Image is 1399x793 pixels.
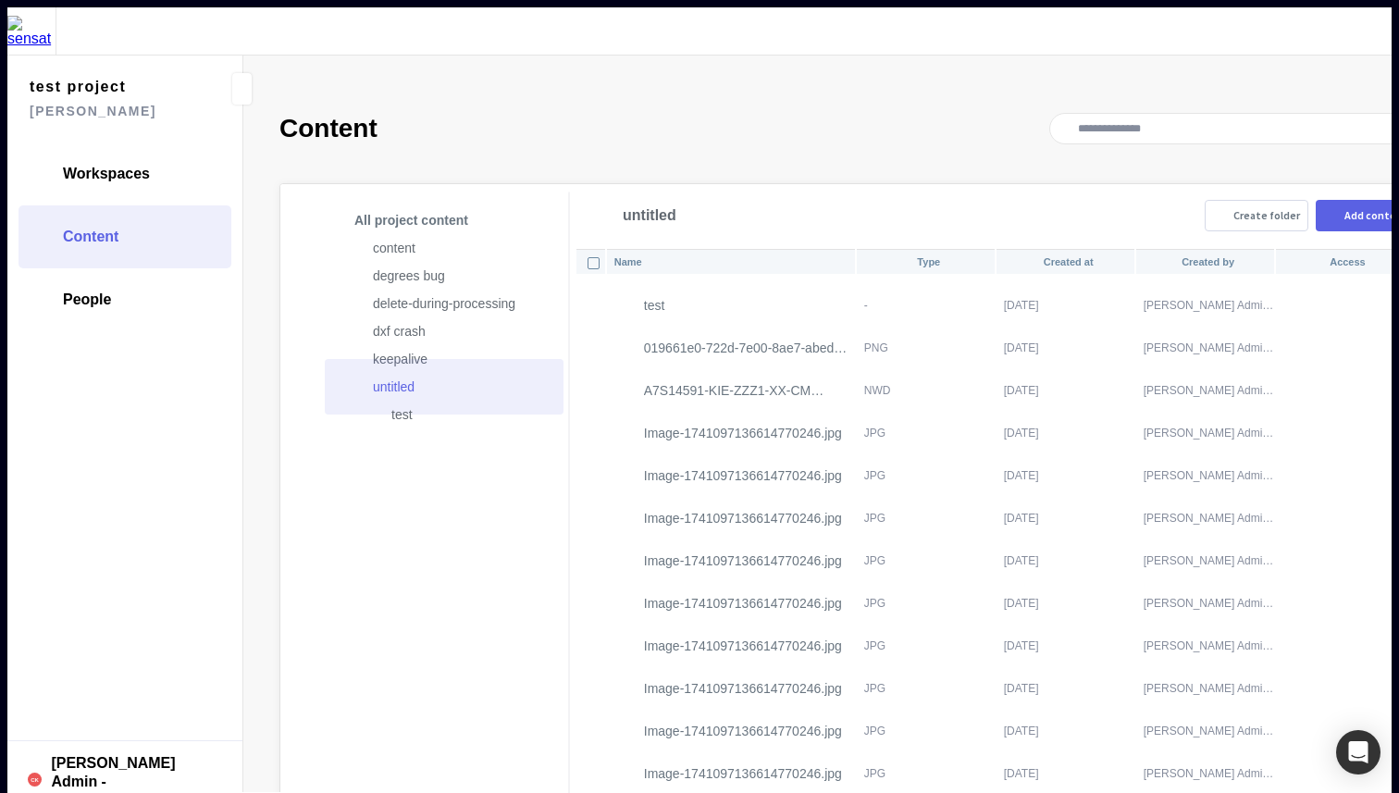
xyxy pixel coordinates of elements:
td: JPG [857,668,995,709]
td: JPG [857,626,995,666]
td: JPG [857,540,995,581]
span: [PERSON_NAME] [30,99,191,124]
td: [PERSON_NAME] Admin - [PERSON_NAME] [1136,540,1274,581]
td: [PERSON_NAME] Admin - [PERSON_NAME] [1136,583,1274,624]
div: Create folder [1233,210,1300,221]
p: A7S14591-KIE-ZZZ1-XX-CM-Z-0001.nwd [644,383,824,398]
td: JPG [857,498,995,539]
p: keepalive [373,348,534,370]
td: [PERSON_NAME] Admin - [PERSON_NAME] [1136,711,1274,751]
td: [DATE] [997,498,1134,539]
img: sensat [7,16,56,47]
td: - [857,285,995,326]
p: Image-1741097136614770246.jpg [644,724,842,738]
td: [DATE] [997,455,1134,496]
p: content [373,237,534,259]
td: [DATE] [997,626,1134,666]
td: [DATE] [997,668,1134,709]
td: PNG [857,328,995,368]
p: test [391,403,534,426]
p: Image-1741097136614770246.jpg [644,766,842,781]
div: Open Intercom Messenger [1336,730,1380,774]
th: Name [607,249,855,274]
td: [PERSON_NAME] Admin - [PERSON_NAME] [1136,498,1274,539]
td: [PERSON_NAME] Admin - [PERSON_NAME] [1136,285,1274,326]
span: test project [30,74,191,99]
td: JPG [857,583,995,624]
p: dxf crash [373,320,534,342]
td: JPG [857,711,995,751]
p: untitled [373,376,534,398]
span: Content [63,228,118,246]
td: [DATE] [997,583,1134,624]
p: Image-1741097136614770246.jpg [644,681,842,696]
a: People [19,268,231,331]
th: Type [857,249,995,274]
p: Image-1741097136614770246.jpg [644,638,842,653]
span: untitled [623,208,676,223]
td: NWD [857,370,995,411]
td: [PERSON_NAME] Admin - [PERSON_NAME] [1136,413,1274,453]
p: degrees bug [373,265,534,287]
p: Image-1741097136614770246.jpg [644,596,842,611]
p: test [644,298,854,313]
p: Image-1741097136614770246.jpg [644,553,842,568]
td: [PERSON_NAME] Admin - [PERSON_NAME] [1136,668,1274,709]
td: [DATE] [997,328,1134,368]
td: [PERSON_NAME] Admin - [PERSON_NAME] [1136,626,1274,666]
a: Content [19,205,231,268]
td: [DATE] [997,540,1134,581]
p: Image-1741097136614770246.jpg [644,468,842,483]
td: [DATE] [997,285,1134,326]
td: JPG [857,455,995,496]
td: [DATE] [997,711,1134,751]
h2: Content [279,114,378,143]
th: Created by [1136,249,1274,274]
td: [PERSON_NAME] Admin - [PERSON_NAME] [1136,370,1274,411]
td: [DATE] [997,370,1134,411]
p: 019661e0-722d-7e00-8ae7-abede4cee1de.png [644,341,854,355]
p: Image-1741097136614770246.jpg [644,511,842,526]
span: People [63,291,111,309]
a: Workspaces [19,142,231,205]
p: delete-during-processing [373,292,534,315]
td: JPG [857,413,995,453]
th: Created at [997,249,1134,274]
p: Image-1741097136614770246.jpg [644,426,842,440]
td: [PERSON_NAME] Admin - [PERSON_NAME] [1136,455,1274,496]
td: [PERSON_NAME] Admin - [PERSON_NAME] [1136,328,1274,368]
span: Workspaces [63,165,150,183]
td: [DATE] [997,413,1134,453]
text: CK [31,776,39,783]
p: All project content [354,209,560,231]
button: Create folder [1205,200,1308,231]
